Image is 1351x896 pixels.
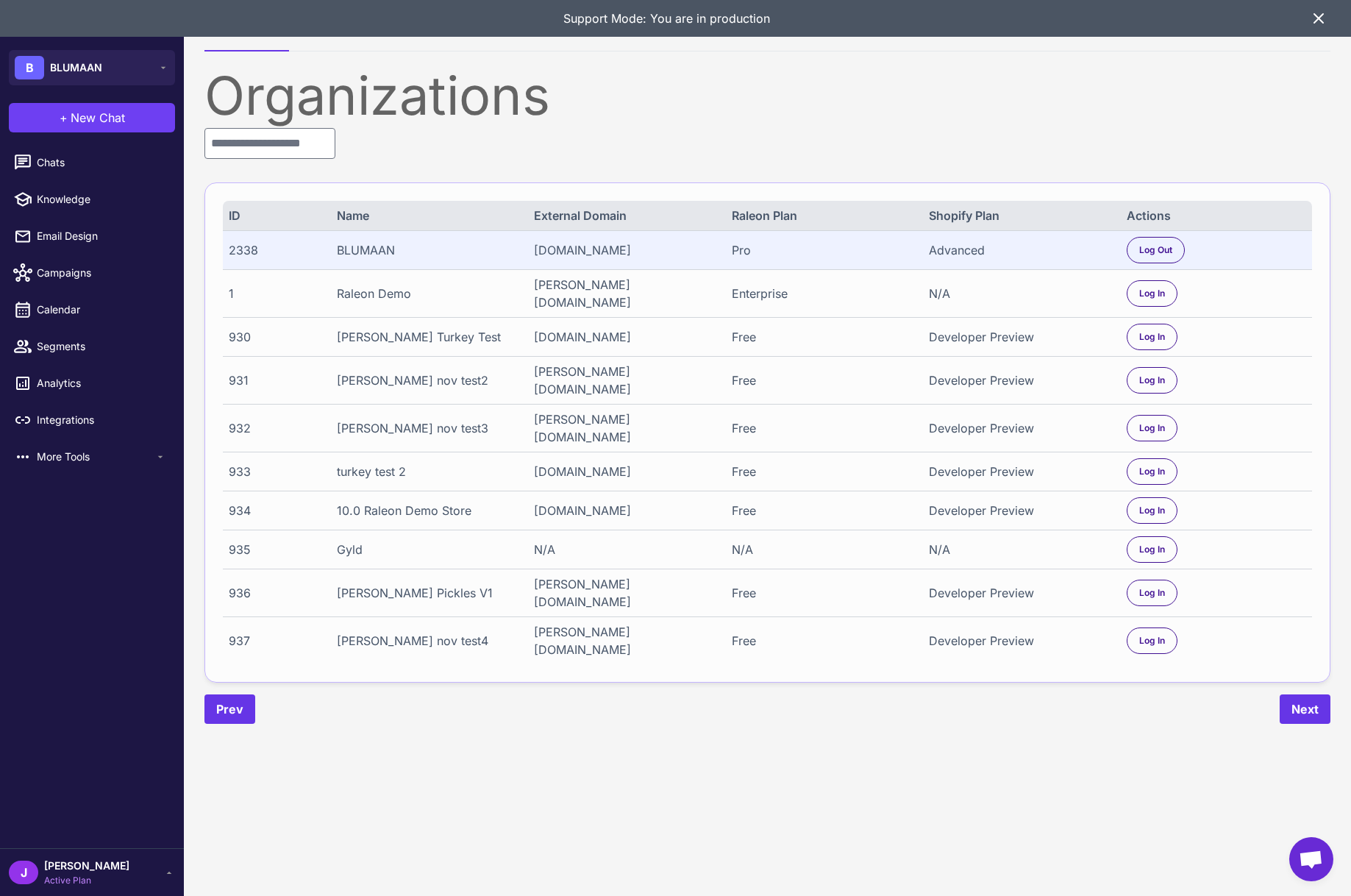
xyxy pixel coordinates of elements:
div: [PERSON_NAME] Turkey Test [337,328,516,346]
span: Campaigns [37,265,166,281]
a: Open chat [1289,837,1333,881]
span: Active Plan [44,874,129,887]
div: Pro [732,241,911,259]
div: N/A [732,541,911,558]
div: Free [732,632,911,650]
span: BLUMAAN [50,60,102,76]
div: 937 [229,632,318,650]
div: [PERSON_NAME] nov test4 [337,632,516,650]
button: Prev [204,694,255,724]
span: Email Design [37,228,166,244]
span: Log In [1139,465,1165,478]
div: 934 [229,502,318,519]
span: Knowledge [37,191,166,207]
span: New Chat [71,109,125,127]
div: 933 [229,463,318,480]
a: Knowledge [6,184,178,215]
a: Segments [6,331,178,362]
span: Log Out [1139,243,1172,257]
div: N/A [929,541,1108,558]
div: Developer Preview [929,584,1108,602]
div: 936 [229,584,318,602]
div: Developer Preview [929,419,1108,437]
div: 930 [229,328,318,346]
div: Raleon Plan [732,207,911,224]
div: Actions [1127,207,1306,224]
button: +New Chat [9,103,175,132]
span: Log In [1139,543,1165,556]
div: [DOMAIN_NAME] [534,328,713,346]
div: Organizations [204,69,1330,122]
div: Advanced [929,241,1108,259]
div: Developer Preview [929,371,1108,389]
div: [PERSON_NAME] Pickles V1 [337,584,516,602]
div: Free [732,371,911,389]
button: BBLUMAAN [9,50,175,85]
span: Analytics [37,375,166,391]
div: Free [732,419,911,437]
span: Log In [1139,374,1165,387]
div: Free [732,502,911,519]
div: [PERSON_NAME][DOMAIN_NAME] [534,363,713,398]
div: [PERSON_NAME][DOMAIN_NAME] [534,410,713,446]
a: Campaigns [6,257,178,288]
span: Integrations [37,412,166,428]
span: More Tools [37,449,154,465]
div: 931 [229,371,318,389]
a: Analytics [6,368,178,399]
div: J [9,861,38,884]
div: Shopify Plan [929,207,1108,224]
div: Enterprise [732,285,911,302]
div: 935 [229,541,318,558]
div: External Domain [534,207,713,224]
div: [PERSON_NAME][DOMAIN_NAME] [534,575,713,611]
span: Log In [1139,330,1165,344]
button: Next [1280,694,1330,724]
div: Name [337,207,516,224]
div: Free [732,328,911,346]
div: Free [732,584,911,602]
span: [PERSON_NAME] [44,858,129,874]
div: B [15,56,44,79]
div: [PERSON_NAME][DOMAIN_NAME] [534,623,713,658]
div: [PERSON_NAME] nov test3 [337,419,516,437]
div: 10.0 Raleon Demo Store [337,502,516,519]
div: turkey test 2 [337,463,516,480]
div: N/A [929,285,1108,302]
div: 2338 [229,241,318,259]
div: 1 [229,285,318,302]
a: Chats [6,147,178,178]
span: + [60,109,68,127]
div: Developer Preview [929,632,1108,650]
div: Free [732,463,911,480]
span: Calendar [37,302,166,318]
div: Gyld [337,541,516,558]
div: [PERSON_NAME][DOMAIN_NAME] [534,276,713,311]
span: Log In [1139,634,1165,647]
div: [PERSON_NAME] nov test2 [337,371,516,389]
span: Log In [1139,586,1165,600]
span: Log In [1139,287,1165,300]
span: Chats [37,154,166,171]
div: Raleon Demo [337,285,516,302]
div: N/A [534,541,713,558]
div: 932 [229,419,318,437]
span: Log In [1139,422,1165,435]
a: Calendar [6,294,178,325]
div: [DOMAIN_NAME] [534,241,713,259]
a: Integrations [6,405,178,435]
div: [DOMAIN_NAME] [534,502,713,519]
div: Developer Preview [929,502,1108,519]
div: ID [229,207,318,224]
span: Segments [37,338,166,355]
div: Developer Preview [929,463,1108,480]
a: Email Design [6,221,178,252]
div: BLUMAAN [337,241,516,259]
div: [DOMAIN_NAME] [534,463,713,480]
span: Log In [1139,504,1165,517]
div: Developer Preview [929,328,1108,346]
